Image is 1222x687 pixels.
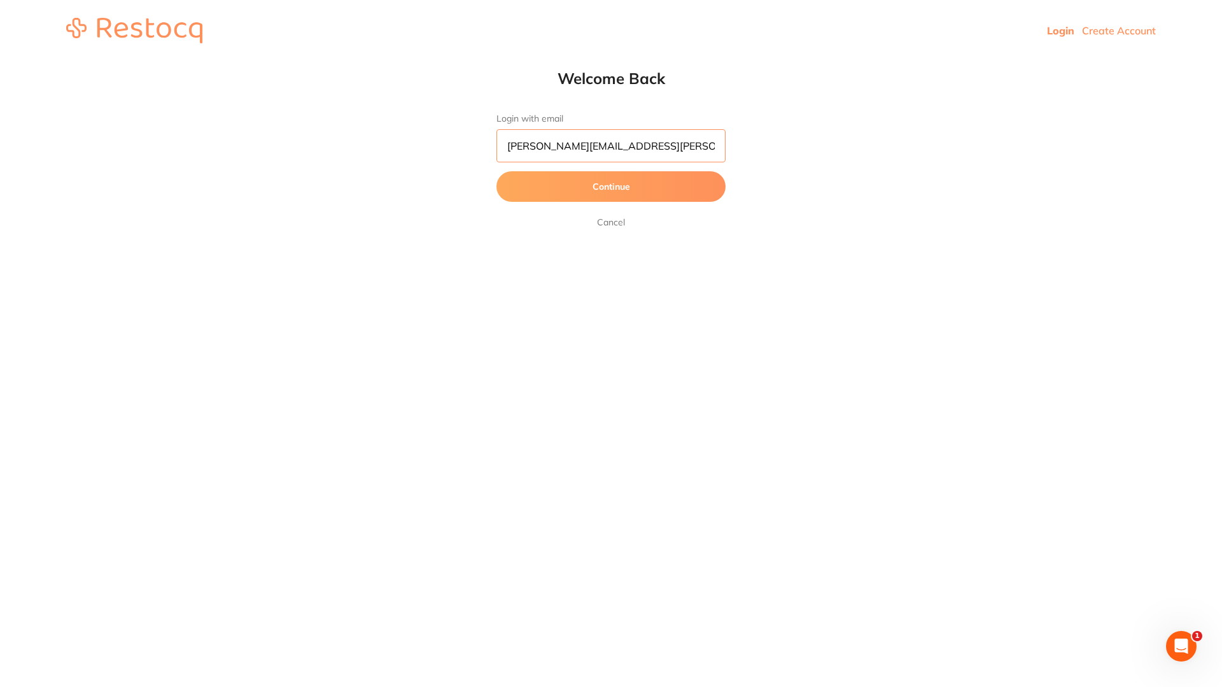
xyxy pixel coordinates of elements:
[1047,24,1074,37] a: Login
[1166,631,1197,662] iframe: Intercom live chat
[66,18,202,43] img: restocq_logo.svg
[496,171,726,202] button: Continue
[594,215,628,230] a: Cancel
[1082,24,1156,37] a: Create Account
[1192,631,1202,641] span: 1
[471,69,751,88] h1: Welcome Back
[496,113,726,124] label: Login with email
